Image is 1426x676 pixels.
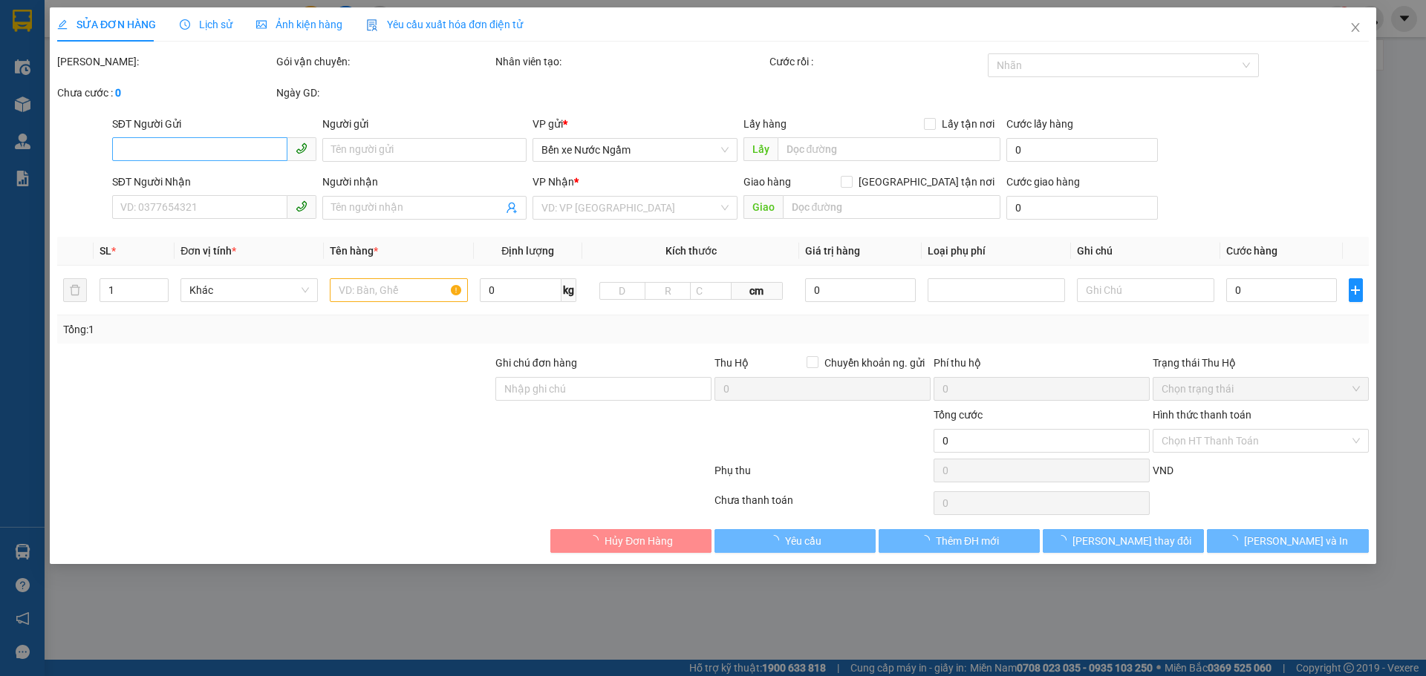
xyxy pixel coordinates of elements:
button: plus [1349,278,1363,302]
label: Cước lấy hàng [1006,118,1073,130]
span: VP Nhận [533,176,575,188]
span: Tổng cước [934,409,983,421]
input: VD: Bàn, Ghế [331,278,468,302]
img: icon [366,19,378,31]
div: Chưa cước : [57,85,273,101]
span: picture [256,19,267,30]
input: Cước giao hàng [1006,196,1158,220]
span: plus [1350,284,1362,296]
div: Cước rồi : [769,53,986,70]
span: Thu Hộ [714,357,749,369]
input: Cước lấy hàng [1006,138,1158,162]
input: Dọc đường [778,137,1000,161]
span: Bến xe Nước Ngầm [542,139,729,161]
button: [PERSON_NAME] và In [1208,529,1369,553]
div: Ngày GD: [276,85,492,101]
th: Ghi chú [1071,237,1220,266]
span: Giá trị hàng [806,245,861,257]
span: Tên hàng [331,245,379,257]
span: edit [57,19,68,30]
span: Yêu cầu xuất hóa đơn điện tử [366,19,523,30]
button: Yêu cầu [714,529,876,553]
div: Tổng: 1 [63,321,550,338]
button: [PERSON_NAME] thay đổi [1043,529,1204,553]
span: phone [296,200,307,212]
span: SL [100,245,111,257]
span: user-add [507,202,518,214]
div: Nhân viên tạo: [495,53,766,70]
div: Chưa thanh toán [713,492,932,518]
span: Lấy hàng [743,118,787,130]
span: Giao [743,195,783,219]
button: Thêm ĐH mới [879,529,1040,553]
label: Cước giao hàng [1006,176,1080,188]
input: D [599,282,645,300]
span: loading [769,535,785,545]
div: [PERSON_NAME]: [57,53,273,70]
input: C [690,282,732,300]
span: Yêu cầu [785,533,821,549]
input: R [645,282,691,300]
span: Kích thước [665,245,717,257]
div: VP gửi [533,116,738,132]
div: Người gửi [322,116,527,132]
span: Đơn vị tính [181,245,237,257]
span: [PERSON_NAME] thay đổi [1072,533,1191,549]
span: Khác [190,279,310,301]
input: Ghi chú đơn hàng [495,377,712,401]
label: Ghi chú đơn hàng [495,357,577,369]
span: Chọn trạng thái [1162,378,1360,400]
label: Hình thức thanh toán [1153,409,1251,421]
span: loading [1056,535,1072,545]
b: 0 [115,87,121,99]
span: kg [561,278,576,302]
div: Người nhận [322,174,527,190]
th: Loại phụ phí [922,237,1071,266]
span: Lịch sử [180,19,232,30]
span: clock-circle [180,19,190,30]
div: Trạng thái Thu Hộ [1153,355,1369,371]
div: Phụ thu [713,462,932,488]
button: Hủy Đơn Hàng [550,529,712,553]
div: SĐT Người Nhận [112,174,316,190]
span: [GEOGRAPHIC_DATA] tận nơi [853,174,1000,190]
span: Lấy tận nơi [936,116,1000,132]
span: Chuyển khoản ng. gửi [818,355,931,371]
span: loading [1228,535,1244,545]
span: close [1350,22,1361,33]
span: loading [588,535,605,545]
span: Định lượng [501,245,554,257]
div: Phí thu hộ [934,355,1150,377]
span: Thêm ĐH mới [936,533,999,549]
span: Lấy [743,137,778,161]
span: Hủy Đơn Hàng [605,533,673,549]
input: Ghi Chú [1077,278,1214,302]
div: Gói vận chuyển: [276,53,492,70]
div: SĐT Người Gửi [112,116,316,132]
span: Cước hàng [1227,245,1278,257]
button: Close [1335,7,1376,49]
span: VND [1153,465,1173,476]
span: loading [919,535,936,545]
span: phone [296,142,307,154]
span: Giao hàng [743,176,791,188]
span: [PERSON_NAME] và In [1244,533,1348,549]
span: Ảnh kiện hàng [256,19,342,30]
span: cm [732,282,782,300]
span: SỬA ĐƠN HÀNG [57,19,156,30]
button: delete [63,278,87,302]
input: Dọc đường [783,195,1000,219]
